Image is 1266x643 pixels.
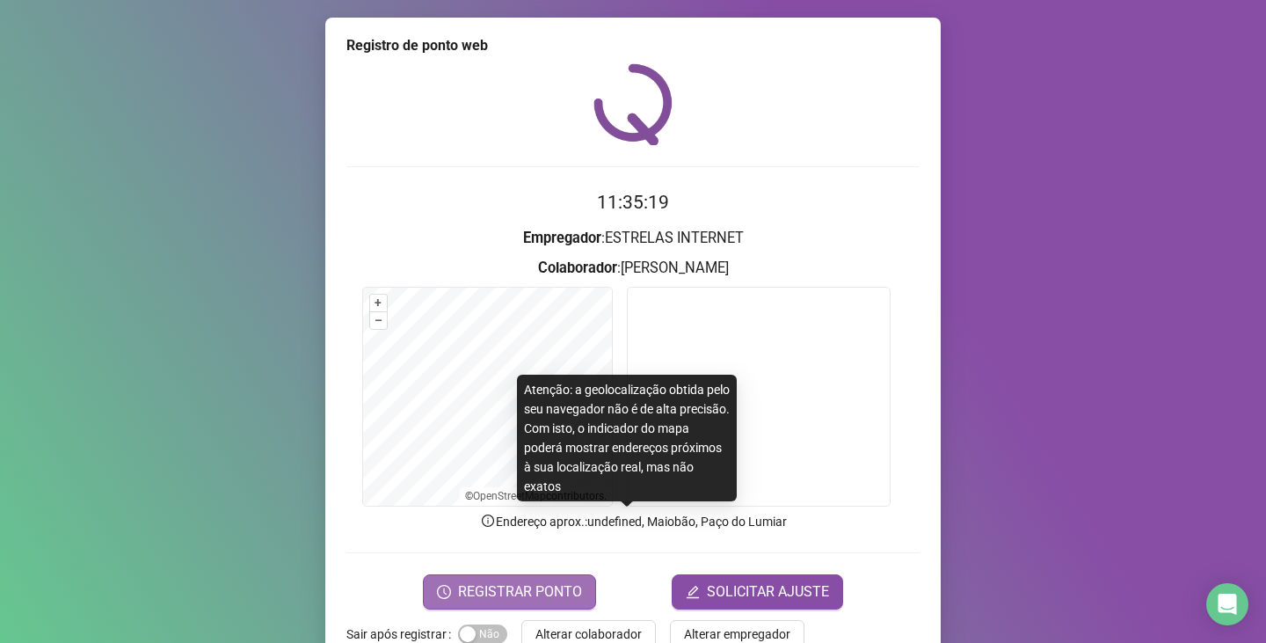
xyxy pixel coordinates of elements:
[517,375,737,501] div: Atenção: a geolocalização obtida pelo seu navegador não é de alta precisão. Com isto, o indicador...
[473,490,546,502] a: OpenStreetMap
[423,574,596,610] button: REGISTRAR PONTO
[707,581,829,603] span: SOLICITAR AJUSTE
[672,574,843,610] button: editSOLICITAR AJUSTE
[437,585,451,599] span: clock-circle
[370,312,387,329] button: –
[597,192,669,213] time: 11:35:19
[523,230,601,246] strong: Empregador
[593,63,673,145] img: QRPoint
[1206,583,1248,625] div: Open Intercom Messenger
[346,227,920,250] h3: : ESTRELAS INTERNET
[458,581,582,603] span: REGISTRAR PONTO
[538,259,617,276] strong: Colaborador
[686,585,700,599] span: edit
[465,490,607,502] li: © contributors.
[480,513,496,529] span: info-circle
[346,257,920,280] h3: : [PERSON_NAME]
[370,295,387,311] button: +
[346,35,920,56] div: Registro de ponto web
[346,512,920,531] p: Endereço aprox. : undefined, Maiobão, Paço do Lumiar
